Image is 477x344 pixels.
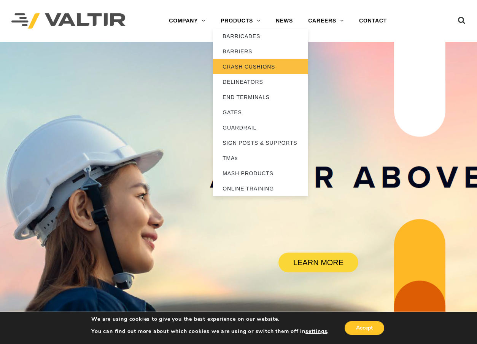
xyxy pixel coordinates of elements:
a: GATES [213,105,308,120]
a: GUARDRAIL [213,120,308,135]
button: settings [305,328,327,335]
a: PRODUCTS [213,13,268,29]
button: Accept [345,321,384,335]
a: LEARN MORE [278,253,358,273]
img: Valtir [11,13,126,29]
p: We are using cookies to give you the best experience on our website. [91,316,329,323]
a: BARRICADES [213,29,308,44]
a: NEWS [268,13,301,29]
a: TMAs [213,150,308,166]
a: SIGN POSTS & SUPPORTS [213,135,308,150]
a: COMPANY [161,13,213,29]
p: You can find out more about which cookies we are using or switch them off in . [91,328,329,335]
a: ONLINE TRAINING [213,181,308,196]
a: END TERMINALS [213,90,308,105]
a: MASH PRODUCTS [213,166,308,181]
a: CONTACT [351,13,394,29]
a: BARRIERS [213,44,308,59]
a: CRASH CUSHIONS [213,59,308,74]
a: DELINEATORS [213,74,308,90]
a: CAREERS [301,13,351,29]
